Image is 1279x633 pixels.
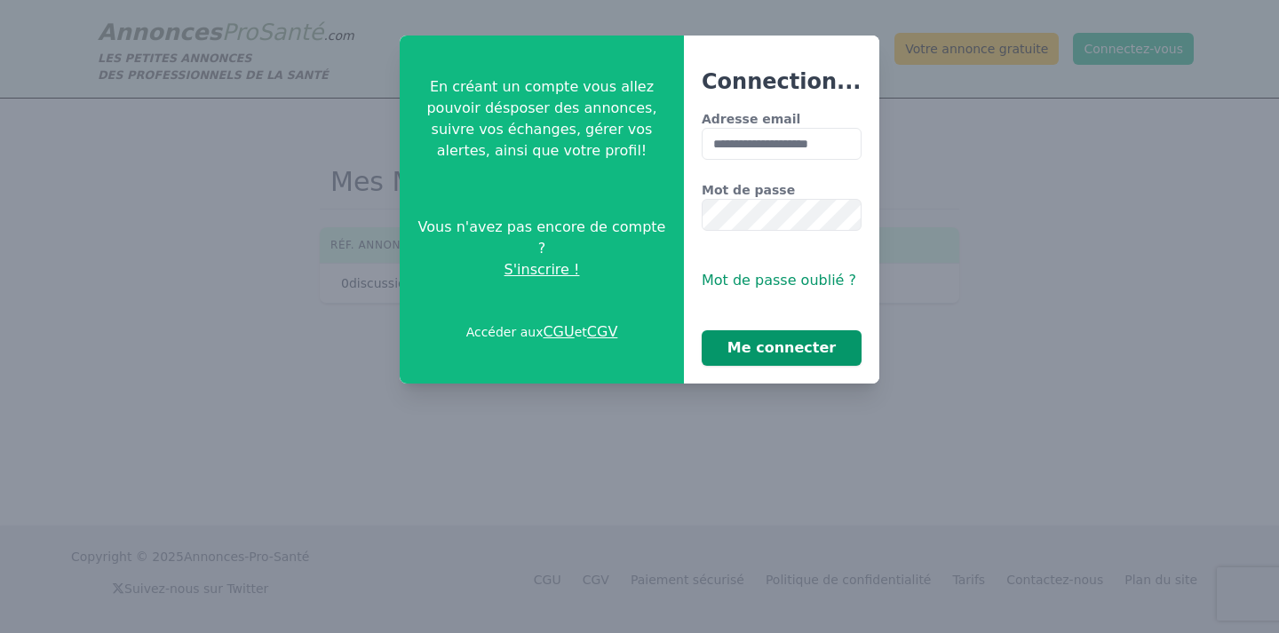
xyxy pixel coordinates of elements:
label: Mot de passe [702,181,862,199]
span: S'inscrire ! [504,259,580,281]
label: Adresse email [702,110,862,128]
a: CGV [587,323,618,340]
p: En créant un compte vous allez pouvoir désposer des annonces, suivre vos échanges, gérer vos aler... [414,76,670,162]
span: Vous n'avez pas encore de compte ? [414,217,670,259]
a: CGU [543,323,574,340]
p: Accéder aux et [466,321,618,343]
span: Mot de passe oublié ? [702,272,856,289]
button: Me connecter [702,330,862,366]
h3: Connection... [702,67,862,96]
